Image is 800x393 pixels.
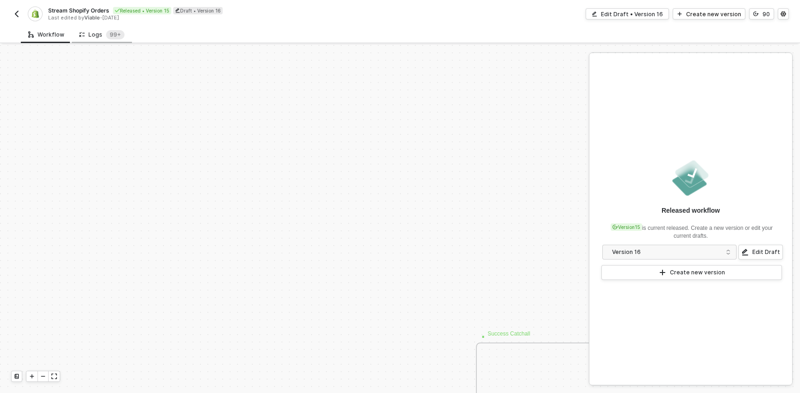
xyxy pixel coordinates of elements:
span: · [481,321,486,350]
button: 90 [749,8,774,19]
span: Viable [84,14,100,21]
div: Version 15 [611,223,642,231]
div: Last edited by - [DATE] [48,14,399,21]
button: back [11,8,22,19]
div: is current released. Create a new version or edit your current drafts. [600,219,781,240]
div: Released workflow [662,206,720,215]
button: Create new version [601,265,782,280]
span: icon-edit [175,8,180,13]
sup: 1114 [106,30,125,39]
div: Edit Draft • Version 16 [601,10,663,18]
span: icon-versioning [753,11,759,17]
img: back [13,10,20,18]
span: icon-edit [741,248,749,256]
span: Stream Shopify Orders [48,6,109,14]
div: Workflow [28,31,64,38]
img: released.png [670,158,711,198]
div: Draft • Version 16 [173,7,223,14]
span: icon-play [677,11,682,17]
div: Version 16 [612,247,721,257]
div: Success Catchall [481,330,536,350]
button: Edit Draft • Version 16 [586,8,669,19]
span: icon-play [29,374,35,379]
div: Create new version [686,10,741,18]
span: icon-settings [781,11,786,17]
div: Create new version [670,269,725,276]
span: icon-expand [51,374,57,379]
div: Edit Draft [752,248,780,256]
div: Released • Version 15 [113,7,171,14]
button: Edit Draft [738,245,783,260]
span: icon-edit [592,11,597,17]
div: Logs [79,30,125,39]
span: icon-minus [40,374,46,379]
span: icon-versioning [612,224,618,230]
img: integration-icon [31,10,39,18]
span: icon-play [659,269,666,276]
div: 90 [762,10,770,18]
button: Create new version [673,8,745,19]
